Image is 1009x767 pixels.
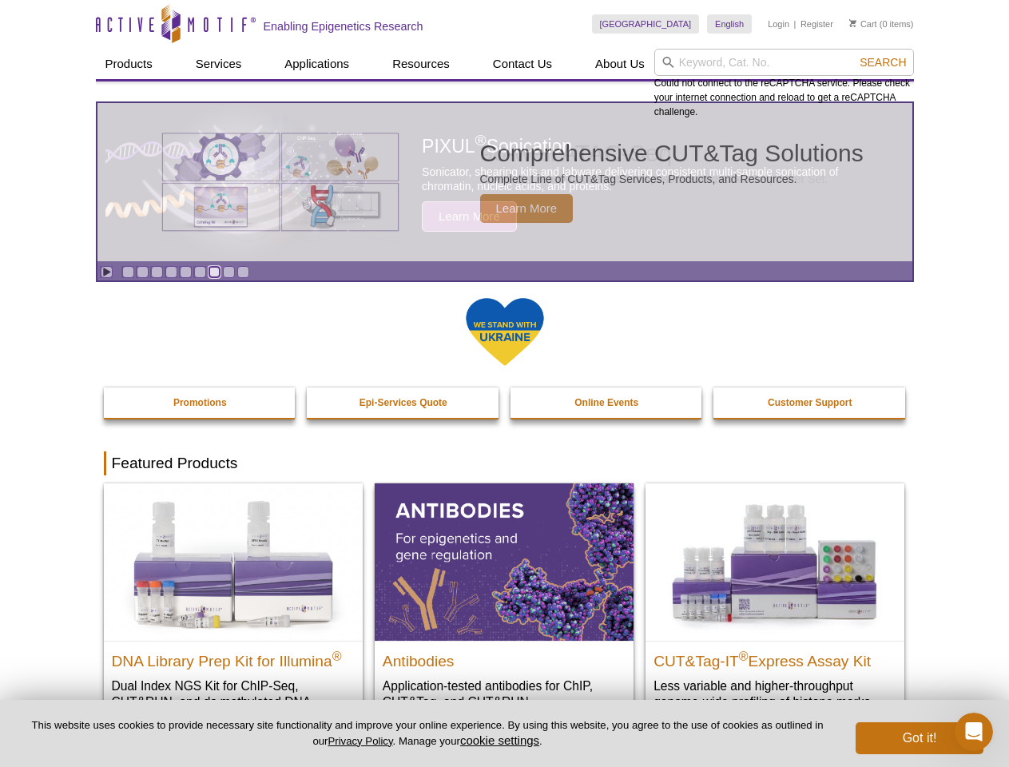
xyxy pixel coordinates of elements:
a: Register [800,18,833,30]
p: Complete Line of CUT&Tag Services, Products, and Resources. [480,172,864,186]
strong: Online Events [574,397,638,408]
a: Go to slide 3 [151,266,163,278]
a: CUT&Tag-IT® Express Assay Kit CUT&Tag-IT®Express Assay Kit Less variable and higher-throughput ge... [646,483,904,725]
a: Cart [849,18,877,30]
li: | [794,14,796,34]
span: Search [860,56,906,69]
p: This website uses cookies to provide necessary site functionality and improve your online experie... [26,718,829,749]
a: Go to slide 6 [194,266,206,278]
button: cookie settings [460,733,539,747]
a: Toggle autoplay [101,266,113,278]
h2: CUT&Tag-IT Express Assay Kit [653,646,896,670]
a: Go to slide 1 [122,266,134,278]
a: Go to slide 2 [137,266,149,278]
strong: Promotions [173,397,227,408]
a: Go to slide 7 [209,266,220,278]
h2: Enabling Epigenetics Research [264,19,423,34]
h2: DNA Library Prep Kit for Illumina [112,646,355,670]
p: Application-tested antibodies for ChIP, CUT&Tag, and CUT&RUN. [383,678,626,710]
strong: Epi-Services Quote [360,397,447,408]
img: Your Cart [849,19,856,27]
a: About Us [586,49,654,79]
a: Promotions [104,387,297,418]
p: Dual Index NGS Kit for ChIP-Seq, CUT&RUN, and ds methylated DNA assays. [112,678,355,726]
img: DNA Library Prep Kit for Illumina [104,483,363,640]
a: Go to slide 9 [237,266,249,278]
a: Applications [275,49,359,79]
div: Could not connect to the reCAPTCHA service. Please check your internet connection and reload to g... [654,49,914,119]
a: DNA Library Prep Kit for Illumina DNA Library Prep Kit for Illumina® Dual Index NGS Kit for ChIP-... [104,483,363,741]
a: All Antibodies Antibodies Application-tested antibodies for ChIP, CUT&Tag, and CUT&RUN. [375,483,634,725]
iframe: Intercom live chat [955,713,993,751]
h2: Comprehensive CUT&Tag Solutions [480,141,864,165]
p: Less variable and higher-throughput genome-wide profiling of histone marks​. [653,678,896,710]
a: Go to slide 5 [180,266,192,278]
a: Various genetic charts and diagrams. Comprehensive CUT&Tag Solutions Complete Line of CUT&Tag Ser... [97,103,912,261]
a: Login [768,18,789,30]
article: Comprehensive CUT&Tag Solutions [97,103,912,261]
li: (0 items) [849,14,914,34]
a: Contact Us [483,49,562,79]
img: Various genetic charts and diagrams. [161,132,400,232]
h2: Antibodies [383,646,626,670]
span: Learn More [480,194,574,223]
a: Privacy Policy [328,735,392,747]
a: Services [186,49,252,79]
input: Keyword, Cat. No. [654,49,914,76]
img: CUT&Tag-IT® Express Assay Kit [646,483,904,640]
a: Epi-Services Quote [307,387,500,418]
a: Resources [383,49,459,79]
a: English [707,14,752,34]
a: Go to slide 4 [165,266,177,278]
img: All Antibodies [375,483,634,640]
a: Go to slide 8 [223,266,235,278]
sup: ® [332,649,342,662]
img: We Stand With Ukraine [465,296,545,368]
a: [GEOGRAPHIC_DATA] [592,14,700,34]
sup: ® [739,649,749,662]
a: Products [96,49,162,79]
button: Search [855,55,911,70]
strong: Customer Support [768,397,852,408]
a: Online Events [510,387,704,418]
h2: Featured Products [104,451,906,475]
a: Customer Support [713,387,907,418]
button: Got it! [856,722,983,754]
